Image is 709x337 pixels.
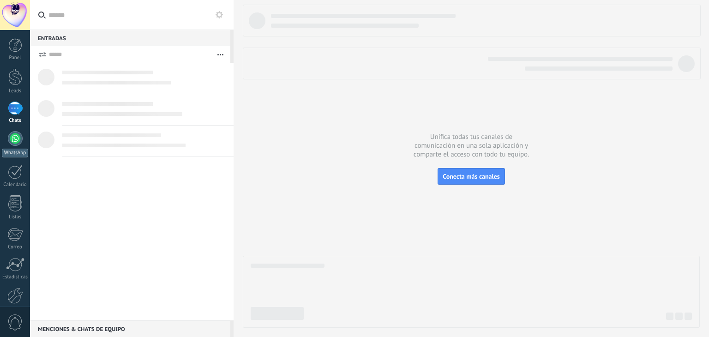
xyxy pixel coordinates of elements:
div: Calendario [2,182,29,188]
div: Chats [2,118,29,124]
div: Entradas [30,30,230,46]
div: Panel [2,55,29,61]
div: WhatsApp [2,149,28,157]
button: Conecta más canales [438,168,505,185]
span: Conecta más canales [443,172,499,181]
div: Menciones & Chats de equipo [30,320,230,337]
div: Correo [2,244,29,250]
div: Listas [2,214,29,220]
div: Leads [2,88,29,94]
div: Estadísticas [2,274,29,280]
